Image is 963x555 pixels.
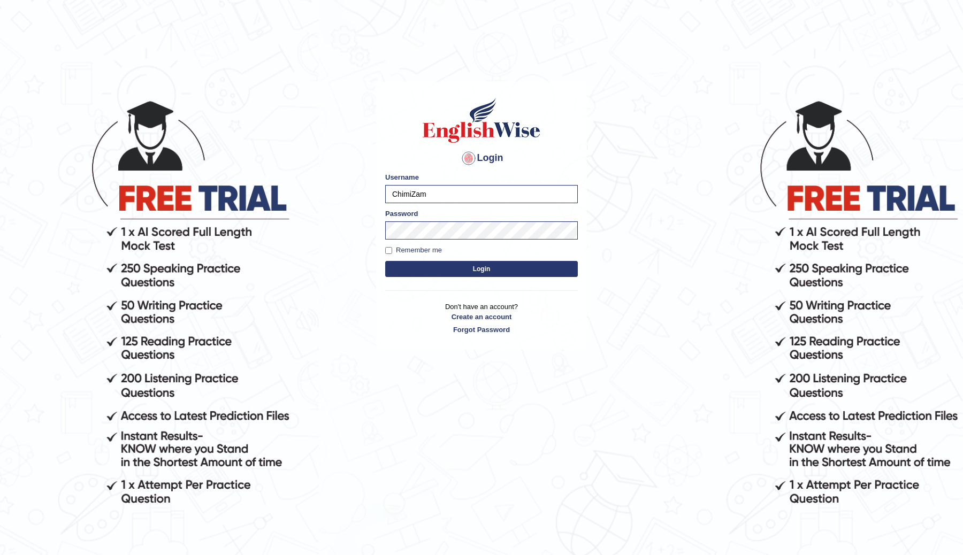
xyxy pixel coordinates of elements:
[421,96,542,144] img: Logo of English Wise sign in for intelligent practice with AI
[385,245,442,256] label: Remember me
[385,302,578,335] p: Don't have an account?
[385,247,392,254] input: Remember me
[385,150,578,167] h4: Login
[385,325,578,335] a: Forgot Password
[385,312,578,322] a: Create an account
[385,261,578,277] button: Login
[385,209,418,219] label: Password
[385,172,419,182] label: Username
